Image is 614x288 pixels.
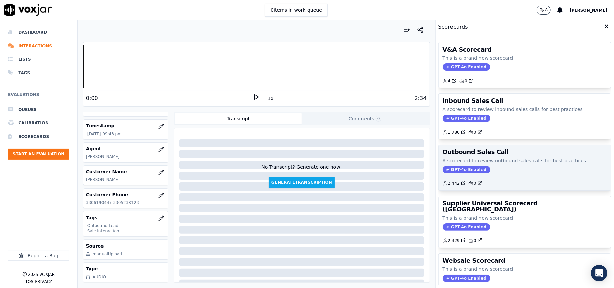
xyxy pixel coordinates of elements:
button: Report a Bug [8,251,69,261]
p: Outbound Lead [87,223,165,228]
h3: Websale Scorecard [443,258,607,264]
p: A scorecard to review outbound sales calls for best practices [443,157,607,164]
a: Tags [8,66,69,80]
p: A scorecard to review inbound sales calls for best practices [443,106,607,113]
span: GPT-4o Enabled [443,115,490,122]
h3: Outbound Sales Call [443,149,607,155]
p: Sale Interaction [87,228,165,234]
p: [PERSON_NAME] [86,154,165,160]
h3: Inbound Sales Call [443,98,607,104]
span: GPT-4o Enabled [443,166,490,173]
button: 1,780 [443,129,468,135]
button: 8 [537,6,558,15]
button: Comments [302,113,429,124]
img: voxjar logo [4,4,52,16]
a: 2,442 [443,181,466,186]
button: TOS [25,279,33,284]
button: 4 [443,78,460,84]
div: 0:00 [86,94,98,103]
div: No Transcript? Generate one now! [261,164,342,177]
a: Interactions [8,39,69,53]
span: [PERSON_NAME] [569,8,607,13]
a: 0 [468,129,483,135]
a: 2,429 [443,238,466,243]
span: GPT-4o Enabled [443,223,490,231]
button: 1x [266,94,275,103]
a: 0 [459,78,473,84]
a: Calibration [8,116,69,130]
div: AUDIO [93,274,106,280]
button: Privacy [35,279,52,284]
a: 4 [443,78,457,84]
button: Transcript [175,113,302,124]
button: 2,442 [443,181,468,186]
a: Dashboard [8,26,69,39]
p: 8 [545,7,548,13]
h3: Customer Name [86,168,165,175]
h3: Supplier Universal Scorecard ([GEOGRAPHIC_DATA]) [443,200,607,212]
button: [PERSON_NAME] [569,6,614,14]
p: [PERSON_NAME] [86,177,165,182]
a: 1,780 [443,129,466,135]
div: 2:34 [415,94,427,103]
h6: Evaluations [8,91,69,103]
a: Lists [8,53,69,66]
p: 2025 Voxjar [28,272,55,277]
a: Queues [8,103,69,116]
a: 0 [468,238,483,243]
button: 8 [537,6,551,15]
p: This is a brand new scorecard [443,266,607,272]
h3: Type [86,265,165,272]
h3: Agent [86,145,165,152]
button: Start an Evaluation [8,149,69,160]
a: Scorecards [8,130,69,143]
button: 2,429 [443,238,468,243]
div: manualUpload [93,251,122,257]
h3: Customer Phone [86,191,165,198]
div: Open Intercom Messenger [591,265,607,281]
h3: Timestamp [86,122,165,129]
span: GPT-4o Enabled [443,275,490,282]
p: [DATE] 09:43 pm [87,131,165,137]
p: This is a brand new scorecard [443,214,607,221]
h3: V&A Scorecard [443,47,607,53]
p: This is a brand new scorecard [443,55,607,61]
button: GenerateTranscription [269,177,335,188]
button: 0items in work queue [265,4,328,17]
h3: Tags [86,214,165,221]
div: Scorecards [436,20,614,34]
a: 0 [468,181,483,186]
span: 0 [376,116,382,122]
span: GPT-4o Enabled [443,63,490,71]
h3: Source [86,242,165,249]
p: 3306190447-3305238123 [86,200,165,205]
